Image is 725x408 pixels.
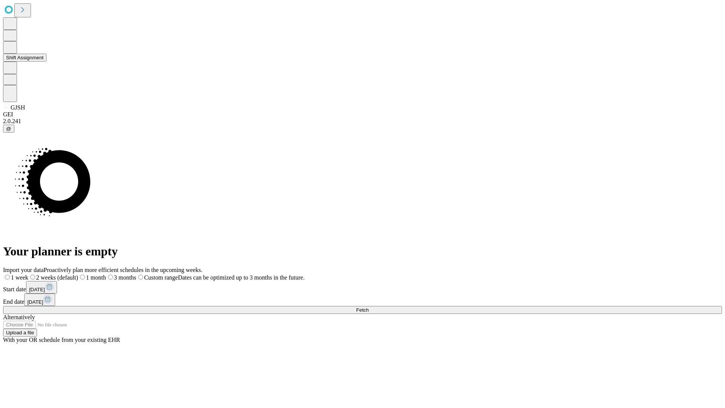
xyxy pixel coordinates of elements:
[138,275,143,280] input: Custom rangeDates can be optimized up to 3 months in the future.
[11,104,25,111] span: GJSH
[178,274,304,281] span: Dates can be optimized up to 3 months in the future.
[3,244,722,258] h1: Your planner is empty
[86,274,106,281] span: 1 month
[3,329,37,337] button: Upload a file
[3,281,722,294] div: Start date
[144,274,178,281] span: Custom range
[3,306,722,314] button: Fetch
[36,274,78,281] span: 2 weeks (default)
[3,125,14,133] button: @
[3,337,120,343] span: With your OR schedule from your existing EHR
[356,307,369,313] span: Fetch
[6,126,11,131] span: @
[3,267,44,273] span: Import your data
[3,314,35,320] span: Alternatively
[3,111,722,118] div: GEI
[108,275,113,280] input: 3 months
[29,287,45,292] span: [DATE]
[24,294,55,306] button: [DATE]
[27,299,43,305] span: [DATE]
[11,274,28,281] span: 1 week
[5,275,10,280] input: 1 week
[30,275,35,280] input: 2 weeks (default)
[80,275,85,280] input: 1 month
[3,118,722,125] div: 2.0.241
[114,274,136,281] span: 3 months
[3,294,722,306] div: End date
[44,267,202,273] span: Proactively plan more efficient schedules in the upcoming weeks.
[26,281,57,294] button: [DATE]
[3,54,46,62] button: Shift Assignment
